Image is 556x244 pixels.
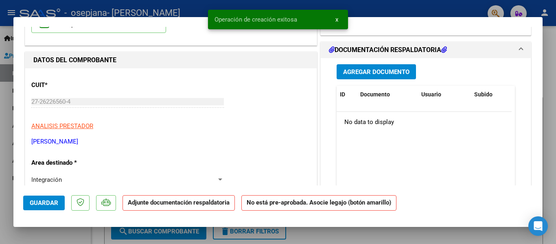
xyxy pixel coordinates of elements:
[31,122,93,130] span: ANALISIS PRESTADOR
[471,86,512,103] datatable-header-cell: Subido
[474,91,493,98] span: Subido
[215,15,297,24] span: Operación de creación exitosa
[241,195,396,211] strong: No está pre-aprobada. Asocie legajo (botón amarillo)
[418,86,471,103] datatable-header-cell: Usuario
[340,91,345,98] span: ID
[321,42,531,58] mat-expansion-panel-header: DOCUMENTACIÓN RESPALDATORIA
[337,112,512,132] div: No data to display
[31,176,62,183] span: Integración
[329,12,345,27] button: x
[30,199,58,207] span: Guardar
[421,91,441,98] span: Usuario
[128,199,230,206] strong: Adjunte documentación respaldatoria
[528,216,548,236] div: Open Intercom Messenger
[360,91,390,98] span: Documento
[31,81,115,90] p: CUIT
[357,86,418,103] datatable-header-cell: Documento
[31,137,311,146] p: [PERSON_NAME]
[33,56,116,64] strong: DATOS DEL COMPROBANTE
[337,86,357,103] datatable-header-cell: ID
[337,64,416,79] button: Agregar Documento
[335,16,338,23] span: x
[321,58,531,227] div: DOCUMENTACIÓN RESPALDATORIA
[343,68,409,76] span: Agregar Documento
[23,196,65,210] button: Guardar
[31,158,115,168] p: Area destinado *
[329,45,447,55] h1: DOCUMENTACIÓN RESPALDATORIA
